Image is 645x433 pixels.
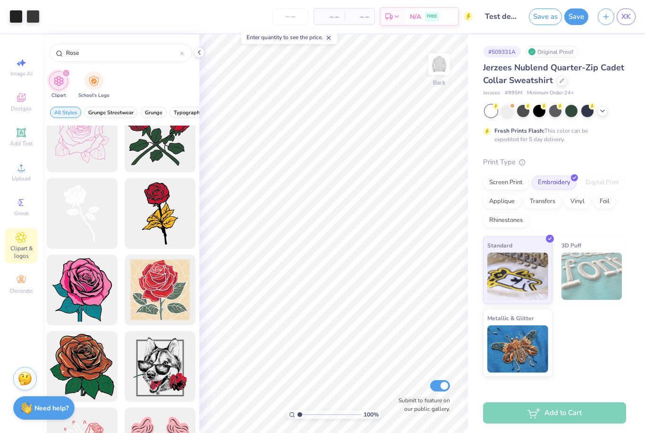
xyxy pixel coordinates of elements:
[561,253,622,300] img: 3D Puff
[141,107,167,118] button: filter button
[478,7,524,26] input: Untitled Design
[483,195,521,209] div: Applique
[564,8,588,25] button: Save
[10,287,33,295] span: Decorate
[65,48,180,58] input: Try "Stars"
[53,76,64,86] img: Clipart Image
[532,176,577,190] div: Embroidery
[170,107,207,118] button: filter button
[78,71,110,99] button: filter button
[49,71,68,99] button: filter button
[14,210,29,217] span: Greek
[51,92,66,99] span: Clipart
[579,176,625,190] div: Digital Print
[433,78,445,87] div: Back
[320,12,339,22] span: – –
[505,89,522,97] span: # 995M
[483,89,500,97] span: Jerzees
[78,71,110,99] div: filter for School's Logo
[430,55,449,74] img: Back
[54,109,77,116] span: All Styles
[364,410,379,419] span: 100 %
[487,325,548,373] img: Metallic & Glitter
[12,175,31,182] span: Upload
[272,8,309,25] input: – –
[561,240,581,250] span: 3D Puff
[483,62,624,86] span: Jerzees Nublend Quarter-Zip Cadet Collar Sweatshirt
[494,127,544,135] strong: Fresh Prints Flash:
[487,240,512,250] span: Standard
[483,213,529,228] div: Rhinestones
[350,12,369,22] span: – –
[241,31,337,44] div: Enter quantity to see the price.
[410,12,421,22] span: N/A
[5,245,38,260] span: Clipart & logos
[483,176,529,190] div: Screen Print
[34,404,68,413] strong: Need help?
[483,157,626,168] div: Print Type
[564,195,591,209] div: Vinyl
[529,8,562,25] button: Save as
[427,13,437,20] span: FREE
[174,109,203,116] span: Typography
[487,253,548,300] img: Standard
[88,109,134,116] span: Grunge Streetwear
[494,127,611,144] div: This color can be expedited for 5 day delivery.
[527,89,574,97] span: Minimum Order: 24 +
[617,8,636,25] a: XK
[10,70,33,77] span: Image AI
[483,46,521,58] div: # 509331A
[10,140,33,147] span: Add Text
[487,313,534,323] span: Metallic & Glitter
[50,107,81,118] button: filter button
[526,46,578,58] div: Original Proof
[621,11,631,22] span: XK
[594,195,616,209] div: Foil
[145,109,162,116] span: Grunge
[393,396,450,413] label: Submit to feature on our public gallery.
[49,71,68,99] div: filter for Clipart
[78,92,110,99] span: School's Logo
[11,105,32,112] span: Designs
[84,107,138,118] button: filter button
[524,195,561,209] div: Transfers
[89,76,99,86] img: School's Logo Image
